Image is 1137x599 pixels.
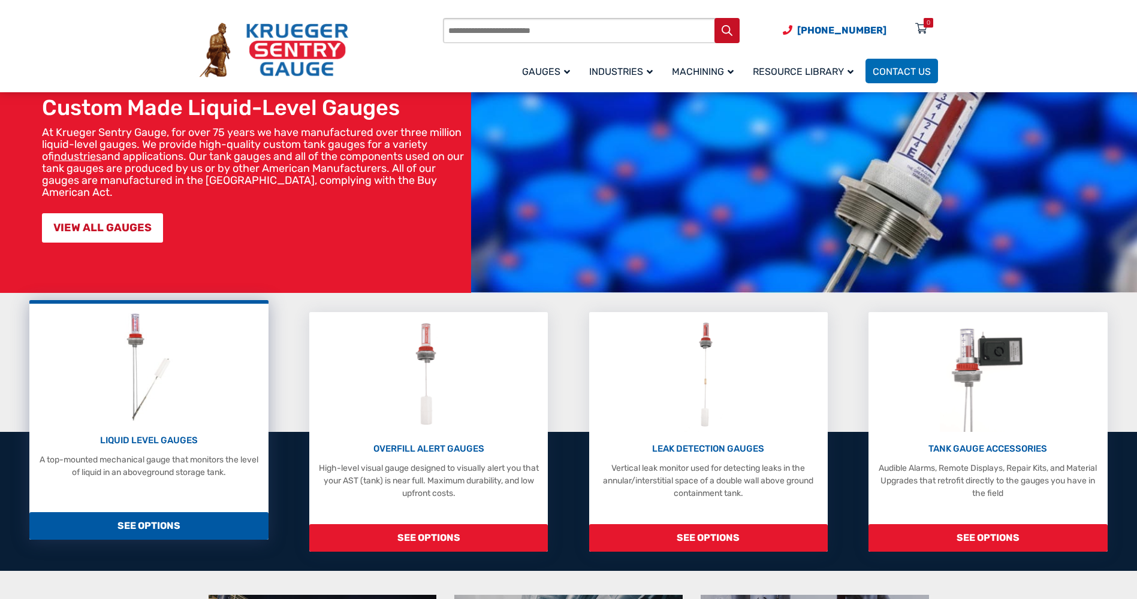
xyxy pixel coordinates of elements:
[672,66,734,77] span: Machining
[589,524,828,552] span: SEE OPTIONS
[42,95,465,120] h1: Custom Made Liquid-Level Gauges
[783,23,886,38] a: Phone Number (920) 434-8860
[35,434,262,447] p: LIQUID LEVEL GAUGES
[868,312,1107,552] a: Tank Gauge Accessories TANK GAUGE ACCESSORIES Audible Alarms, Remote Displays, Repair Kits, and M...
[200,23,348,78] img: Krueger Sentry Gauge
[515,57,582,85] a: Gauges
[874,442,1101,456] p: TANK GAUGE ACCESSORIES
[595,442,822,456] p: LEAK DETECTION GAUGES
[309,312,548,552] a: Overfill Alert Gauges OVERFILL ALERT GAUGES High-level visual gauge designed to visually alert yo...
[402,318,456,432] img: Overfill Alert Gauges
[746,57,865,85] a: Resource Library
[117,310,180,423] img: Liquid Level Gauges
[29,512,268,540] span: SEE OPTIONS
[684,318,732,432] img: Leak Detection Gauges
[873,66,931,77] span: Contact Us
[315,462,542,500] p: High-level visual gauge designed to visually alert you that your AST (tank) is near full. Maximum...
[315,442,542,456] p: OVERFILL ALERT GAUGES
[865,59,938,83] a: Contact Us
[927,18,930,28] div: 0
[522,66,570,77] span: Gauges
[797,25,886,36] span: [PHONE_NUMBER]
[665,57,746,85] a: Machining
[29,300,268,540] a: Liquid Level Gauges LIQUID LEVEL GAUGES A top-mounted mechanical gauge that monitors the level of...
[874,462,1101,500] p: Audible Alarms, Remote Displays, Repair Kits, and Material Upgrades that retrofit directly to the...
[753,66,853,77] span: Resource Library
[35,453,262,479] p: A top-mounted mechanical gauge that monitors the level of liquid in an aboveground storage tank.
[940,318,1036,432] img: Tank Gauge Accessories
[868,524,1107,552] span: SEE OPTIONS
[589,312,828,552] a: Leak Detection Gauges LEAK DETECTION GAUGES Vertical leak monitor used for detecting leaks in the...
[589,66,653,77] span: Industries
[42,126,465,198] p: At Krueger Sentry Gauge, for over 75 years we have manufactured over three million liquid-level g...
[42,213,163,243] a: VIEW ALL GAUGES
[309,524,548,552] span: SEE OPTIONS
[595,462,822,500] p: Vertical leak monitor used for detecting leaks in the annular/interstitial space of a double wall...
[54,150,101,163] a: industries
[582,57,665,85] a: Industries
